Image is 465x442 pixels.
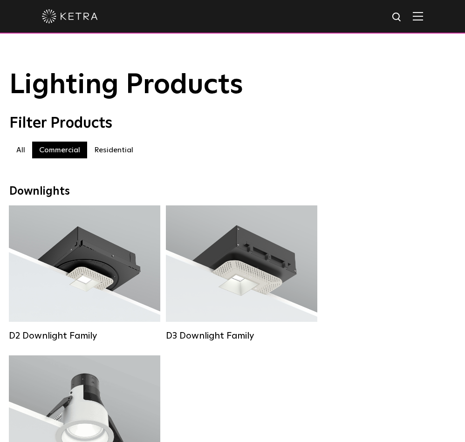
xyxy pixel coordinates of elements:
img: search icon [391,12,403,23]
span: Lighting Products [9,71,243,99]
a: D2 Downlight Family Lumen Output:1200Colors:White / Black / Gloss Black / Silver / Bronze / Silve... [9,205,160,341]
div: Filter Products [9,115,456,132]
a: D3 Downlight Family Lumen Output:700 / 900 / 1100Colors:White / Black / Silver / Bronze / Paintab... [166,205,317,341]
div: Downlights [9,185,456,198]
div: D2 Downlight Family [9,330,160,341]
label: All [9,142,32,158]
img: ketra-logo-2019-white [42,9,98,23]
img: Hamburger%20Nav.svg [413,12,423,20]
label: Commercial [32,142,87,158]
div: D3 Downlight Family [166,330,317,341]
label: Residential [87,142,140,158]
